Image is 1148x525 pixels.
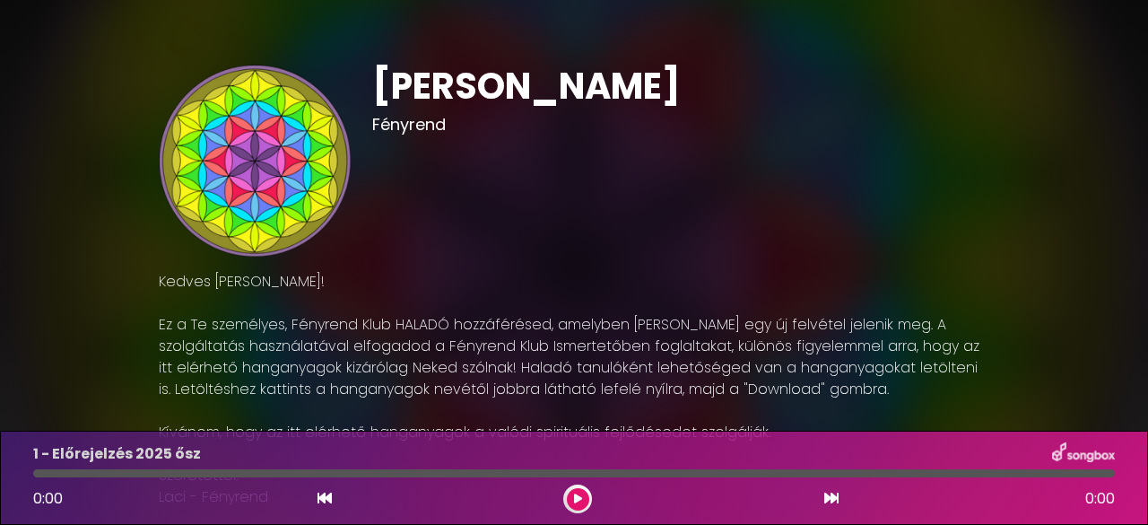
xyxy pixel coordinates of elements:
[159,65,351,257] img: tZdHPxKtS5WkpfQ2P9l4
[1052,442,1115,466] img: songbox-logo-white.png
[33,488,63,509] span: 0:00
[1085,488,1115,510] span: 0:00
[33,443,201,465] p: 1 - Előrejelzés 2025 ősz
[372,115,990,135] h3: Fényrend
[159,271,989,508] p: Kedves [PERSON_NAME]! Ez a Te személyes, Fényrend Klub HALADÓ hozzáférésed, amelyben [PERSON_NAME...
[372,65,990,108] h1: [PERSON_NAME]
